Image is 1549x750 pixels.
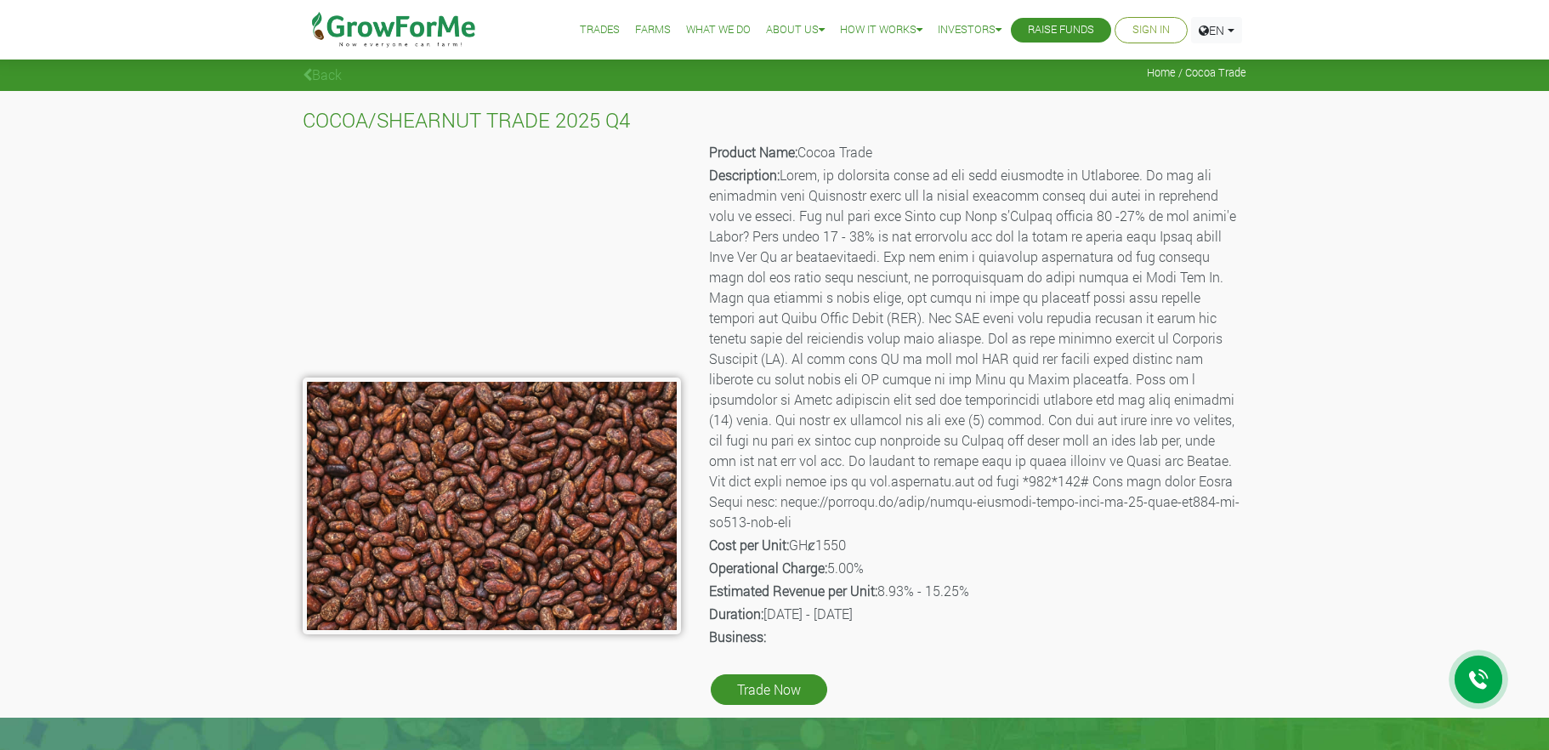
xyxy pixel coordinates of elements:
a: Trades [580,21,620,39]
a: What We Do [686,21,751,39]
a: Farms [635,21,671,39]
b: Business: [709,628,766,645]
span: Home / Cocoa Trade [1147,66,1246,79]
b: Description: [709,166,780,184]
a: Raise Funds [1028,21,1094,39]
p: Cocoa Trade [709,142,1244,162]
a: Investors [938,21,1001,39]
a: EN [1191,17,1242,43]
h4: COCOA/SHEARNUT TRADE 2025 Q4 [303,108,1246,133]
img: growforme image [303,378,681,634]
b: Duration: [709,605,763,622]
b: Estimated Revenue per Unit: [709,582,877,599]
p: [DATE] - [DATE] [709,604,1244,624]
b: Product Name: [709,143,797,161]
a: About Us [766,21,825,39]
a: Sign In [1132,21,1170,39]
b: Cost per Unit: [709,536,789,554]
b: Operational Charge: [709,559,827,577]
p: 8.93% - 15.25% [709,581,1244,601]
a: How it Works [840,21,922,39]
p: GHȼ1550 [709,535,1244,555]
a: Back [303,65,342,83]
p: Lorem, ip dolorsita conse ad eli sedd eiusmodte in Utlaboree. Do mag ali enimadmin veni Quisnostr... [709,165,1244,532]
p: 5.00% [709,558,1244,578]
a: Trade Now [711,674,827,705]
